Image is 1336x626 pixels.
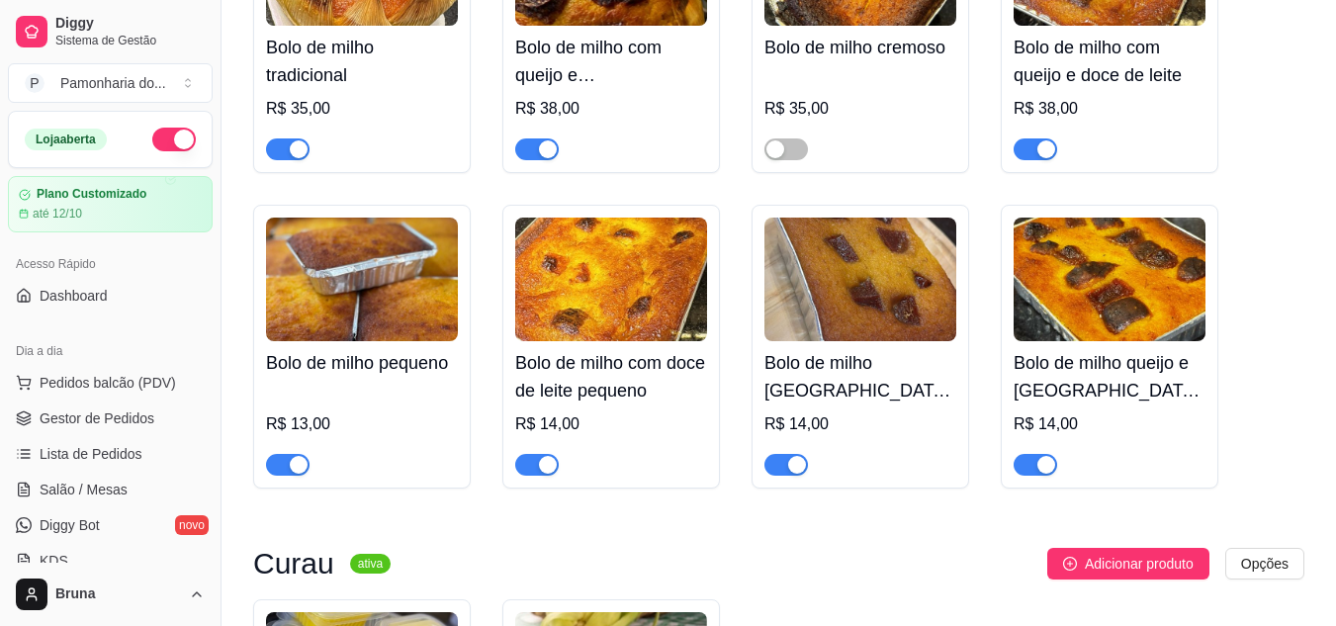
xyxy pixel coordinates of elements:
h4: Bolo de milho pequeno [266,349,458,377]
span: Salão / Mesas [40,480,128,499]
div: R$ 35,00 [266,97,458,121]
img: product-image [266,218,458,341]
article: Plano Customizado [37,187,146,202]
a: KDS [8,545,213,577]
div: R$ 38,00 [1014,97,1205,121]
img: product-image [1014,218,1205,341]
span: Diggy [55,15,205,33]
span: Opções [1241,553,1289,575]
sup: ativa [350,554,391,574]
div: R$ 13,00 [266,412,458,436]
span: Adicionar produto [1085,553,1194,575]
a: Salão / Mesas [8,474,213,505]
div: R$ 38,00 [515,97,707,121]
span: Diggy Bot [40,515,100,535]
div: Acesso Rápido [8,248,213,280]
h4: Bolo de milho queijo e [GEOGRAPHIC_DATA] pequeno [1014,349,1205,404]
button: Select a team [8,63,213,103]
span: Dashboard [40,286,108,306]
span: KDS [40,551,68,571]
span: Bruna [55,585,181,603]
span: Gestor de Pedidos [40,408,154,428]
span: P [25,73,45,93]
div: R$ 14,00 [515,412,707,436]
h4: Bolo de milho tradicional [266,34,458,89]
div: Dia a dia [8,335,213,367]
div: R$ 35,00 [764,97,956,121]
a: Lista de Pedidos [8,438,213,470]
h4: Bolo de milho com queijo e doce de leite [1014,34,1205,89]
span: Pedidos balcão (PDV) [40,373,176,393]
h4: Bolo de milho com doce de leite pequeno [515,349,707,404]
img: product-image [764,218,956,341]
span: plus-circle [1063,557,1077,571]
div: Pamonharia do ... [60,73,166,93]
span: Sistema de Gestão [55,33,205,48]
img: product-image [515,218,707,341]
span: Lista de Pedidos [40,444,142,464]
a: Dashboard [8,280,213,312]
button: Adicionar produto [1047,548,1209,580]
a: Gestor de Pedidos [8,402,213,434]
article: até 12/10 [33,206,82,222]
h4: Bolo de milho cremoso [764,34,956,61]
h3: Curau [253,552,334,576]
button: Bruna [8,571,213,618]
button: Opções [1225,548,1304,580]
h4: Bolo de milho [GEOGRAPHIC_DATA] pequeno [764,349,956,404]
div: R$ 14,00 [764,412,956,436]
a: Diggy Botnovo [8,509,213,541]
h4: Bolo de milho com queijo e [GEOGRAPHIC_DATA] [515,34,707,89]
a: Plano Customizadoaté 12/10 [8,176,213,232]
div: Loja aberta [25,129,107,150]
a: DiggySistema de Gestão [8,8,213,55]
div: R$ 14,00 [1014,412,1205,436]
button: Pedidos balcão (PDV) [8,367,213,399]
button: Alterar Status [152,128,196,151]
